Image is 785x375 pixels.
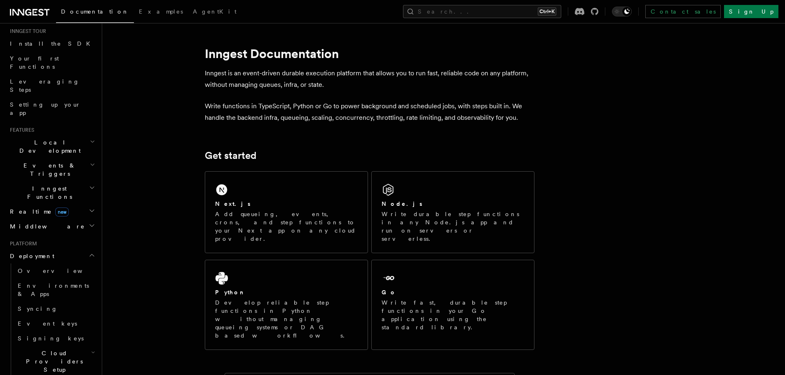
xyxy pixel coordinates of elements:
[371,260,534,350] a: GoWrite fast, durable step functions in your Go application using the standard library.
[7,184,89,201] span: Inngest Functions
[612,7,632,16] button: Toggle dark mode
[7,97,97,120] a: Setting up your app
[215,200,251,208] h2: Next.js
[7,240,37,247] span: Platform
[10,40,95,47] span: Install the SDK
[14,263,97,278] a: Overview
[14,301,97,316] a: Syncing
[371,171,534,253] a: Node.jsWrite durable step functions in any Node.js app and run on servers or serverless.
[18,282,89,297] span: Environments & Apps
[7,207,69,216] span: Realtime
[7,181,97,204] button: Inngest Functions
[7,36,97,51] a: Install the SDK
[205,68,534,91] p: Inngest is an event-driven durable execution platform that allows you to run fast, reliable code ...
[215,288,246,296] h2: Python
[193,8,237,15] span: AgentKit
[188,2,241,22] a: AgentKit
[7,161,90,178] span: Events & Triggers
[7,28,46,35] span: Inngest tour
[7,158,97,181] button: Events & Triggers
[7,249,97,263] button: Deployment
[205,46,534,61] h1: Inngest Documentation
[14,278,97,301] a: Environments & Apps
[55,207,69,217] span: new
[14,331,97,346] a: Signing keys
[7,74,97,97] a: Leveraging Steps
[18,268,103,274] span: Overview
[7,219,97,234] button: Middleware
[7,135,97,158] button: Local Development
[7,127,34,133] span: Features
[205,260,368,350] a: PythonDevelop reliable step functions in Python without managing queueing systems or DAG based wo...
[18,320,77,327] span: Event keys
[18,305,58,312] span: Syncing
[7,51,97,74] a: Your first Functions
[403,5,561,18] button: Search...Ctrl+K
[7,204,97,219] button: Realtimenew
[215,210,358,243] p: Add queueing, events, crons, and step functions to your Next app on any cloud provider.
[14,316,97,331] a: Event keys
[205,171,368,253] a: Next.jsAdd queueing, events, crons, and step functions to your Next app on any cloud provider.
[382,210,524,243] p: Write durable step functions in any Node.js app and run on servers or serverless.
[56,2,134,23] a: Documentation
[382,288,396,296] h2: Go
[10,101,81,116] span: Setting up your app
[7,252,54,260] span: Deployment
[14,349,91,374] span: Cloud Providers Setup
[205,100,534,123] p: Write functions in TypeScript, Python or Go to power background and scheduled jobs, with steps bu...
[382,298,524,331] p: Write fast, durable step functions in your Go application using the standard library.
[139,8,183,15] span: Examples
[10,55,59,70] span: Your first Functions
[724,5,778,18] a: Sign Up
[10,78,80,93] span: Leveraging Steps
[18,335,84,342] span: Signing keys
[538,7,556,16] kbd: Ctrl+K
[134,2,188,22] a: Examples
[215,298,358,340] p: Develop reliable step functions in Python without managing queueing systems or DAG based workflows.
[7,138,90,155] span: Local Development
[61,8,129,15] span: Documentation
[7,222,85,231] span: Middleware
[205,150,256,161] a: Get started
[645,5,721,18] a: Contact sales
[382,200,422,208] h2: Node.js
